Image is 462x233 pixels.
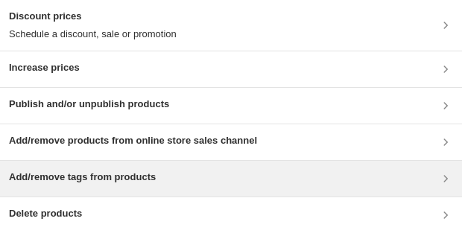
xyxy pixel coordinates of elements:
[9,170,156,185] h3: Add/remove tags from products
[9,133,257,148] h3: Add/remove products from online store sales channel
[9,206,82,221] h3: Delete products
[9,27,177,42] p: Schedule a discount, sale or promotion
[9,9,177,24] h3: Discount prices
[9,60,80,75] h3: Increase prices
[9,97,169,112] h3: Publish and/or unpublish products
